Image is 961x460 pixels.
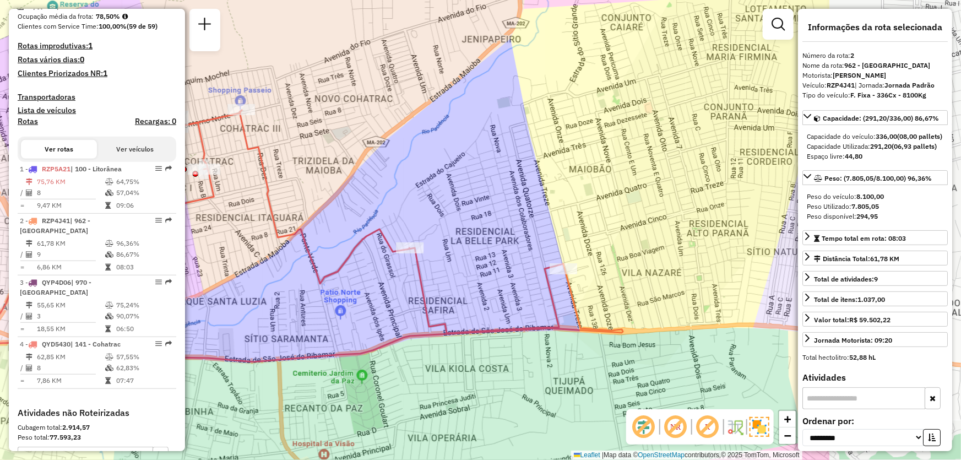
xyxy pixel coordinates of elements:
span: | 970 - [GEOGRAPHIC_DATA] [20,278,91,296]
img: Exibir/Ocultar setores [750,417,769,437]
span: Peso: (7.805,05/8.100,00) 96,36% [824,174,932,182]
div: Peso Utilizado: [807,202,943,212]
i: Total de Atividades [26,190,32,196]
strong: 100,00% [99,22,127,30]
span: Exibir NR [663,414,689,440]
i: Tempo total em rota [105,377,111,384]
td: 7,86 KM [36,375,105,386]
div: Motorista: [802,71,948,80]
em: Rota exportada [165,165,172,172]
h4: Rotas [18,117,38,126]
td: 64,75% [116,176,171,187]
span: − [784,429,791,442]
td: = [20,323,25,334]
span: Tempo total em rota: 08:03 [822,234,906,242]
em: Opções [155,165,162,172]
div: Nome da rota: [802,61,948,71]
a: Zoom in [779,411,796,427]
a: Peso: (7.805,05/8.100,00) 96,36% [802,170,948,185]
td: 18,55 KM [36,323,105,334]
td: 07:47 [116,375,171,386]
div: Capacidade: (291,20/336,00) 86,67% [802,127,948,166]
i: Distância Total [26,240,32,247]
a: Distância Total:61,78 KM [802,251,948,266]
strong: 52,88 hL [849,353,876,361]
span: RZP4J41 [42,217,70,225]
i: % de utilização da cubagem [105,251,113,258]
strong: Jornada Padrão [884,81,935,89]
td: 6,86 KM [36,262,105,273]
div: Peso disponível: [807,212,943,221]
div: Veículo: [802,80,948,90]
span: | 100 - Litorânea [70,165,122,173]
div: Capacidade do veículo: [807,132,943,142]
div: Cubagem total: [18,423,176,432]
span: 61,78 KM [870,255,899,263]
strong: 8.100,00 [856,192,884,201]
em: Opções [155,340,162,347]
td: 55,65 KM [36,300,105,311]
h4: Atividades não Roteirizadas [18,408,176,418]
button: Ver rotas [21,140,97,159]
em: Opções [155,217,162,224]
i: Tempo total em rota [105,202,111,209]
td: 8 [36,362,105,374]
td: 75,24% [116,300,171,311]
i: Tempo total em rota [105,264,111,270]
a: Exibir filtros [767,13,789,35]
span: Capacidade: (291,20/336,00) 86,67% [823,114,939,122]
strong: 1.037,00 [857,295,885,304]
a: Tempo total em rota: 08:03 [802,230,948,245]
strong: 294,95 [856,212,878,220]
td: / [20,362,25,374]
strong: 7.805,05 [851,202,879,210]
a: Total de atividades:9 [802,271,948,286]
a: Capacidade: (291,20/336,00) 86,67% [802,110,948,125]
a: Nova sessão e pesquisa [194,13,216,38]
td: 57,04% [116,187,171,198]
button: Ver veículos [97,140,173,159]
em: Rota exportada [165,340,172,347]
em: Média calculada utilizando a maior ocupação (%Peso ou %Cubagem) de cada rota da sessão. Rotas cro... [122,13,128,20]
a: Jornada Motorista: 09:20 [802,332,948,347]
strong: (59 de 59) [127,22,158,30]
i: Distância Total [26,354,32,360]
span: | Jornada: [855,81,935,89]
div: Tipo do veículo: [802,90,948,100]
td: 96,36% [116,238,171,249]
div: Capacidade Utilizada: [807,142,943,151]
div: Número da rota: [802,51,948,61]
h4: Recargas: 0 [135,117,176,126]
span: | 141 - Cohatrac [70,340,121,348]
div: Total hectolitro: [802,353,948,362]
td: 06:50 [116,323,171,334]
span: Exibir deslocamento [631,414,657,440]
td: 86,67% [116,249,171,260]
strong: 1 [88,41,93,51]
strong: 9 [874,275,878,283]
i: Total de Atividades [26,365,32,371]
h4: Atividades [802,372,948,383]
div: Jornada Motorista: 09:20 [814,335,892,345]
span: 2 - [20,217,90,235]
i: Total de Atividades [26,251,32,258]
i: % de utilização do peso [105,354,113,360]
strong: (06,93 pallets) [892,142,937,150]
h4: Rotas improdutivas: [18,41,176,51]
i: Distância Total [26,178,32,185]
span: 4 - [20,340,121,348]
td: 3 [36,311,105,322]
td: 90,07% [116,311,171,322]
i: % de utilização do peso [105,178,113,185]
td: 62,83% [116,362,171,374]
i: Distância Total [26,302,32,309]
em: Rota exportada [165,217,172,224]
i: % de utilização da cubagem [105,313,113,320]
td: / [20,187,25,198]
img: Fluxo de ruas [726,418,744,436]
button: Ordem crescente [923,429,941,446]
td: 75,76 KM [36,176,105,187]
div: Valor total: [814,315,891,325]
strong: 44,80 [845,152,862,160]
i: Total de Atividades [26,313,32,320]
